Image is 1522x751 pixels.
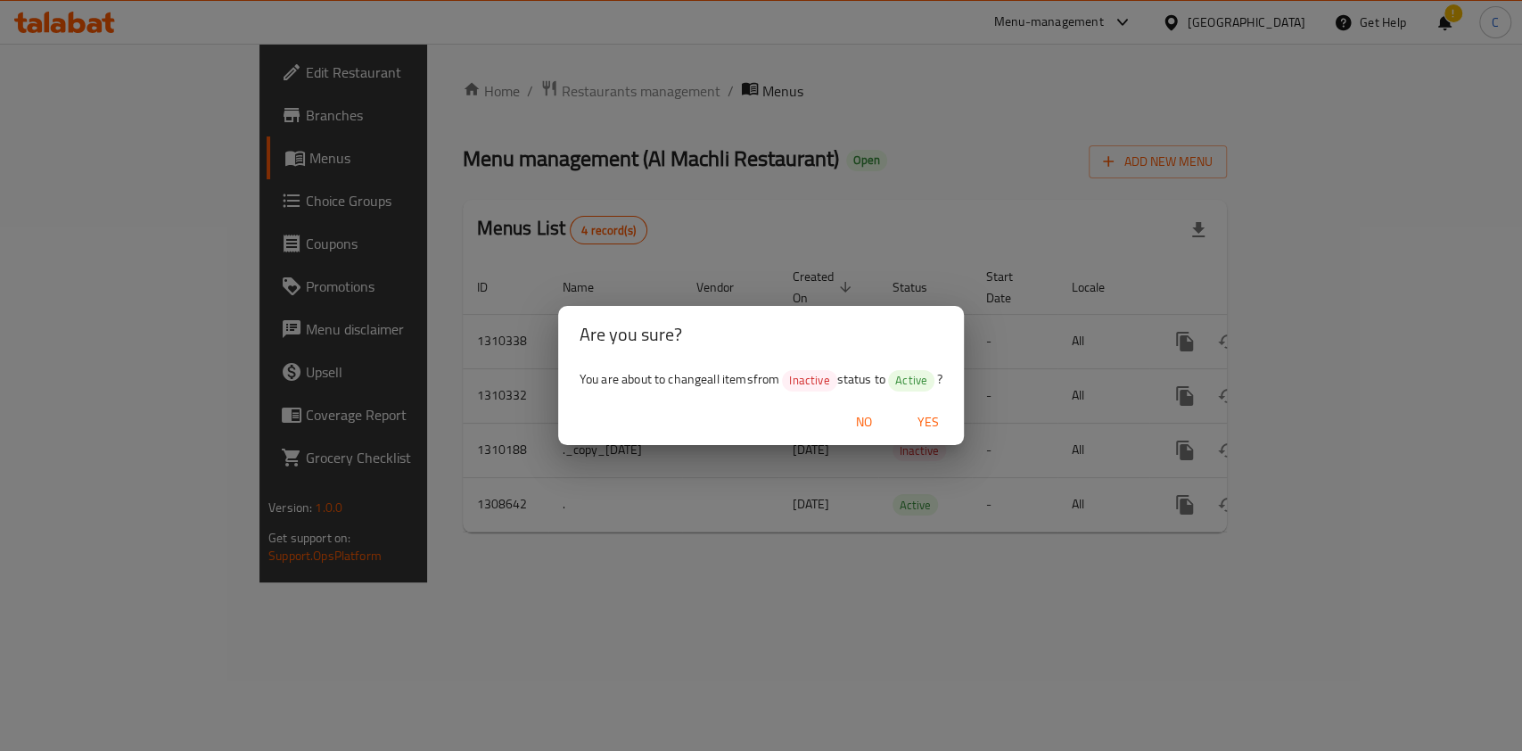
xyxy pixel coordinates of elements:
button: No [835,406,893,439]
div: Inactive [782,370,836,392]
span: Active [888,372,934,389]
span: No [843,411,885,433]
span: Inactive [782,372,836,389]
button: Yes [900,406,957,439]
div: Active [888,370,934,392]
h2: Are you sure? [580,320,943,349]
span: Yes [907,411,950,433]
span: You are about to change all items from status to ? [580,367,943,391]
